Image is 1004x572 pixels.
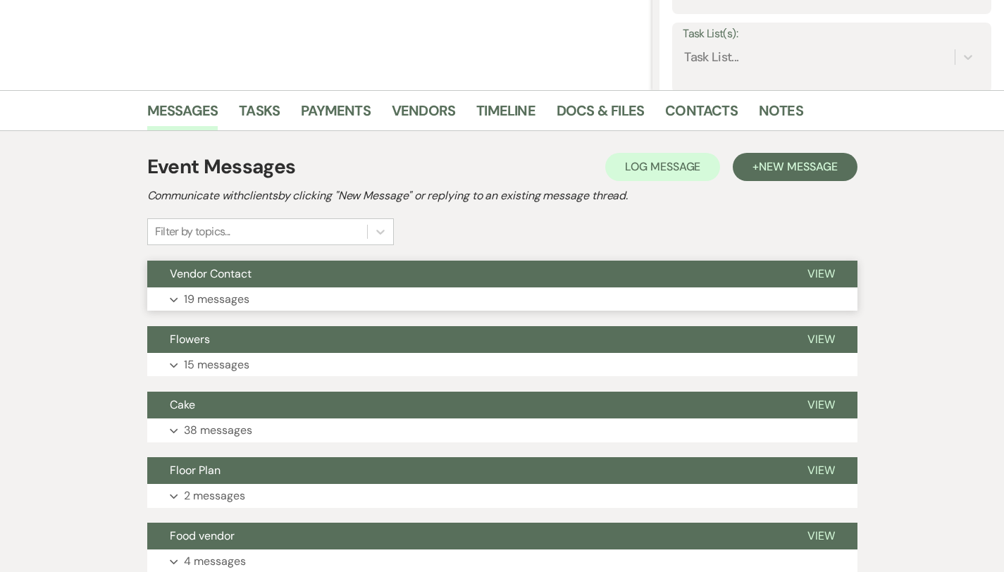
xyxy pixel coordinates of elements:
span: View [807,463,835,478]
button: 19 messages [147,287,857,311]
p: 19 messages [184,290,249,309]
div: Filter by topics... [155,223,230,240]
p: 15 messages [184,356,249,374]
span: Floor Plan [170,463,221,478]
button: View [785,326,857,353]
h2: Communicate with clients by clicking "New Message" or replying to an existing message thread. [147,187,857,204]
span: View [807,397,835,412]
button: 38 messages [147,418,857,442]
a: Timeline [476,99,535,130]
span: Food vendor [170,528,235,543]
button: View [785,261,857,287]
span: New Message [759,159,837,174]
button: +New Message [733,153,857,181]
span: View [807,332,835,347]
button: View [785,457,857,484]
span: Log Message [625,159,700,174]
p: 38 messages [184,421,252,440]
button: Cake [147,392,785,418]
span: Vendor Contact [170,266,252,281]
span: Cake [170,397,195,412]
span: View [807,528,835,543]
button: Floor Plan [147,457,785,484]
button: Food vendor [147,523,785,549]
a: Payments [301,99,371,130]
a: Vendors [392,99,455,130]
button: Vendor Contact [147,261,785,287]
p: 4 messages [184,552,246,571]
span: Flowers [170,332,210,347]
button: Flowers [147,326,785,353]
a: Tasks [239,99,280,130]
button: 2 messages [147,484,857,508]
button: Log Message [605,153,720,181]
p: 2 messages [184,487,245,505]
button: View [785,392,857,418]
span: View [807,266,835,281]
h1: Event Messages [147,152,296,182]
a: Messages [147,99,218,130]
a: Notes [759,99,803,130]
button: 15 messages [147,353,857,377]
a: Contacts [665,99,738,130]
button: View [785,523,857,549]
a: Docs & Files [557,99,644,130]
label: Task List(s): [683,24,981,44]
div: Task List... [684,48,738,67]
